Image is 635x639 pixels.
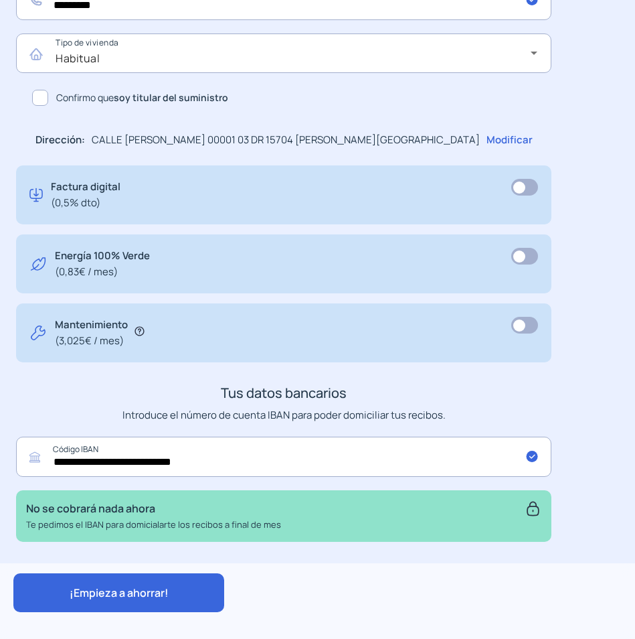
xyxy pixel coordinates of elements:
mat-label: Tipo de vivienda [56,38,118,49]
img: secure.svg [525,500,541,517]
span: ¡Empieza a ahorrar! [70,585,169,600]
span: Habitual [56,51,100,66]
p: Energía 100% Verde [55,248,150,280]
img: tool.svg [29,317,47,349]
p: Modificar [486,132,533,148]
p: CALLE [PERSON_NAME] 00001 03 DR 15704 [PERSON_NAME][GEOGRAPHIC_DATA] [92,132,480,148]
span: (3,025€ / mes) [55,333,128,349]
b: soy titular del suministro [114,91,228,104]
button: ¡Empieza a ahorrar! [13,573,224,612]
span: (0,83€ / mes) [55,264,150,280]
img: energy-green.svg [29,248,47,280]
p: Factura digital [51,179,120,211]
span: (0,5% dto) [51,195,120,211]
span: Confirmo que [56,90,228,105]
img: digital-invoice.svg [29,179,43,211]
p: No se cobrará nada ahora [26,500,281,518]
p: Dirección: [35,132,85,148]
p: Mantenimiento [55,317,128,349]
p: Introduce el número de cuenta IBAN para poder domiciliar tus recibos. [16,407,551,423]
h3: Tus datos bancarios [16,382,551,404]
p: Te pedimos el IBAN para domicialarte los recibos a final de mes [26,518,281,532]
